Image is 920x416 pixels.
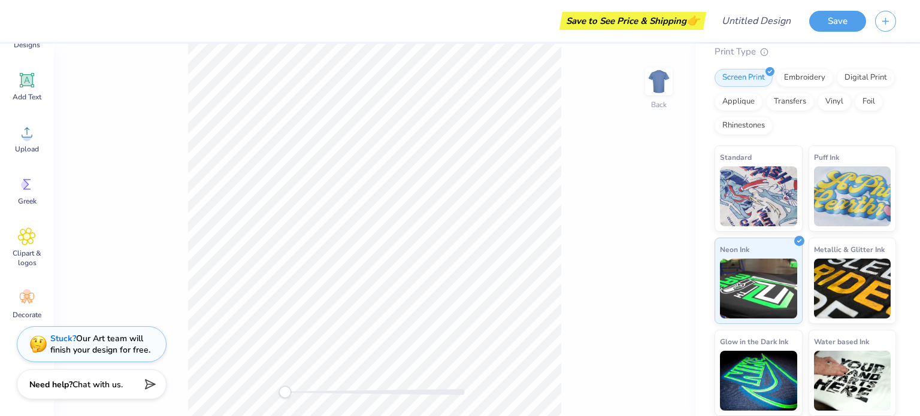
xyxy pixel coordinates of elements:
div: Save to See Price & Shipping [562,12,703,30]
div: Foil [855,93,883,111]
span: Add Text [13,92,41,102]
span: 👉 [686,13,700,28]
img: Neon Ink [720,259,797,318]
span: Chat with us. [72,379,123,390]
div: Screen Print [715,69,773,87]
div: Vinyl [818,93,851,111]
strong: Need help? [29,379,72,390]
img: Glow in the Dark Ink [720,351,797,411]
span: Clipart & logos [7,248,47,268]
div: Print Type [715,45,896,59]
img: Back [647,69,671,93]
span: Standard [720,151,752,163]
span: Greek [18,196,37,206]
span: Neon Ink [720,243,749,256]
strong: Stuck? [50,333,76,344]
img: Water based Ink [814,351,891,411]
div: Our Art team will finish your design for free. [50,333,150,356]
img: Standard [720,166,797,226]
img: Puff Ink [814,166,891,226]
span: Water based Ink [814,335,869,348]
span: Designs [14,40,40,50]
span: Metallic & Glitter Ink [814,243,885,256]
span: Glow in the Dark Ink [720,335,788,348]
input: Untitled Design [712,9,800,33]
div: Digital Print [837,69,895,87]
span: Upload [15,144,39,154]
span: Decorate [13,310,41,320]
button: Save [809,11,866,32]
div: Embroidery [776,69,833,87]
div: Applique [715,93,762,111]
div: Accessibility label [279,386,291,398]
span: Puff Ink [814,151,839,163]
div: Transfers [766,93,814,111]
div: Back [651,99,667,110]
div: Rhinestones [715,117,773,135]
img: Metallic & Glitter Ink [814,259,891,318]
